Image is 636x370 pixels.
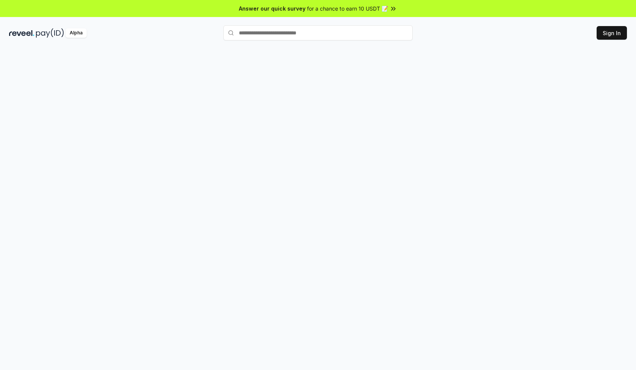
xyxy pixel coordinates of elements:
[239,5,306,12] span: Answer our quick survey
[9,28,34,38] img: reveel_dark
[65,28,87,38] div: Alpha
[307,5,388,12] span: for a chance to earn 10 USDT 📝
[36,28,64,38] img: pay_id
[597,26,627,40] button: Sign In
